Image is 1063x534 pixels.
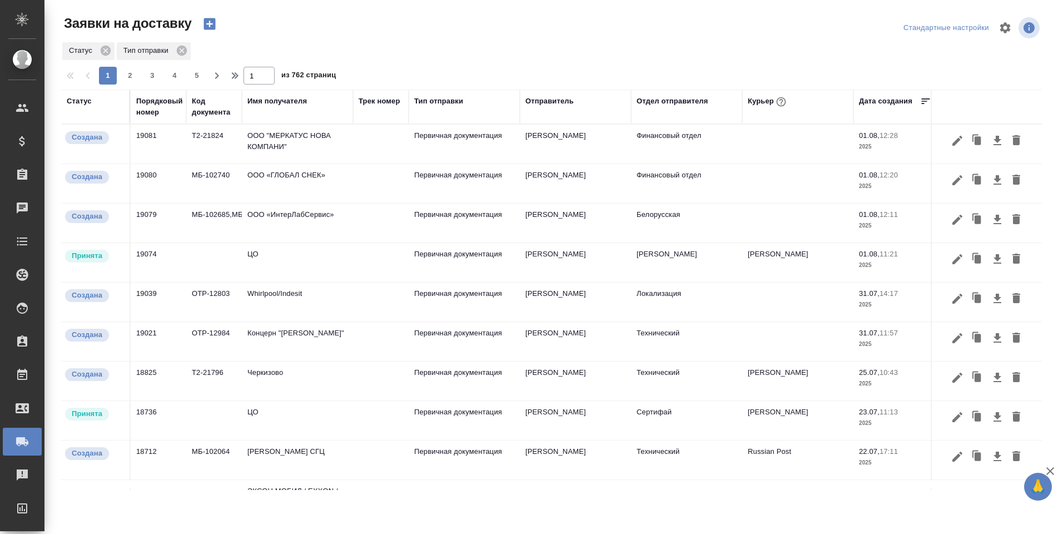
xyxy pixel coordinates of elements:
[859,418,931,429] p: 2025
[859,447,880,456] p: 22.07,
[242,164,353,203] td: ООО «ГЛОБАЛ СНЕК»
[859,250,880,258] p: 01.08,
[988,367,1007,388] button: Скачать
[186,283,242,322] td: OTP-12803
[62,42,115,60] div: Статус
[880,408,898,416] p: 11:13
[948,209,967,230] button: Редактировать
[859,141,931,152] p: 2025
[64,446,124,461] div: Новая заявка, еще не передана в работу
[988,446,1007,467] button: Скачать
[64,407,124,422] div: Курьер назначен
[64,209,124,224] div: Новая заявка, еще не передана в работу
[859,289,880,298] p: 31.07,
[186,125,242,164] td: Т2-21824
[631,243,742,282] td: [PERSON_NAME]
[631,125,742,164] td: Финансовый отдел
[948,288,967,309] button: Редактировать
[520,125,631,164] td: [PERSON_NAME]
[67,96,92,107] div: Статус
[64,249,124,264] div: Курьер назначен
[186,362,242,400] td: Т2-21796
[742,362,853,400] td: [PERSON_NAME]
[242,401,353,440] td: ЦО
[967,446,988,467] button: Клонировать
[880,447,898,456] p: 17:11
[131,164,186,203] td: 19080
[64,328,124,343] div: Новая заявка, еще не передана в работу
[64,288,124,303] div: Новая заявка, еще не передана в работу
[859,408,880,416] p: 23.07,
[967,407,988,428] button: Клонировать
[1019,17,1042,38] span: Посмотреть информацию
[72,329,102,340] p: Создана
[1007,209,1026,230] button: Удалить
[988,130,1007,151] button: Скачать
[859,329,880,337] p: 31.07,
[880,368,898,377] p: 10:43
[131,362,186,400] td: 18825
[631,488,742,527] td: Финансовый отдел
[409,125,520,164] td: Первичная документация
[242,441,353,479] td: [PERSON_NAME] СГЦ
[948,367,967,388] button: Редактировать
[967,288,988,309] button: Клонировать
[409,488,520,527] td: Первичная документация
[64,367,124,382] div: Новая заявка, еще не передана в работу
[1007,170,1026,191] button: Удалить
[988,170,1007,191] button: Скачать
[859,181,931,192] p: 2025
[64,130,124,145] div: Новая заявка, еще не передана в работу
[637,96,708,107] div: Отдел отправителя
[166,70,183,81] span: 4
[121,70,139,81] span: 2
[136,96,183,118] div: Порядковый номер
[1007,249,1026,270] button: Удалить
[242,283,353,322] td: Whirlpool/Indesit
[409,401,520,440] td: Первичная документация
[188,70,206,81] span: 5
[192,96,236,118] div: Код документа
[880,131,898,140] p: 12:28
[61,14,192,32] span: Заявки на доставку
[880,329,898,337] p: 11:57
[525,96,574,107] div: Отправитель
[988,249,1007,270] button: Скачать
[631,441,742,479] td: Технический
[967,130,988,151] button: Клонировать
[520,362,631,400] td: [PERSON_NAME]
[859,260,931,271] p: 2025
[72,171,102,182] p: Создана
[196,14,223,33] button: Создать
[948,328,967,349] button: Редактировать
[242,204,353,243] td: ООО «ИнтерЛабСервис»
[242,362,353,400] td: Черкизово
[901,19,992,37] div: split button
[414,96,463,107] div: Тип отправки
[117,42,191,60] div: Тип отправки
[859,457,931,468] p: 2025
[859,96,912,107] div: Дата создания
[520,441,631,479] td: [PERSON_NAME]
[186,322,242,361] td: OTP-12984
[967,209,988,230] button: Клонировать
[948,130,967,151] button: Редактировать
[1029,475,1047,498] span: 🙏
[1007,367,1026,388] button: Удалить
[859,131,880,140] p: 01.08,
[988,407,1007,428] button: Скачать
[359,96,400,107] div: Трек номер
[967,170,988,191] button: Клонировать
[742,243,853,282] td: [PERSON_NAME]
[72,250,102,261] p: Принята
[72,290,102,301] p: Создана
[1024,473,1052,501] button: 🙏
[409,362,520,400] td: Первичная документация
[409,441,520,479] td: Первичная документация
[1007,130,1026,151] button: Удалить
[880,171,898,179] p: 12:20
[859,220,931,231] p: 2025
[409,243,520,282] td: Первичная документация
[72,408,102,419] p: Принята
[520,204,631,243] td: [PERSON_NAME]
